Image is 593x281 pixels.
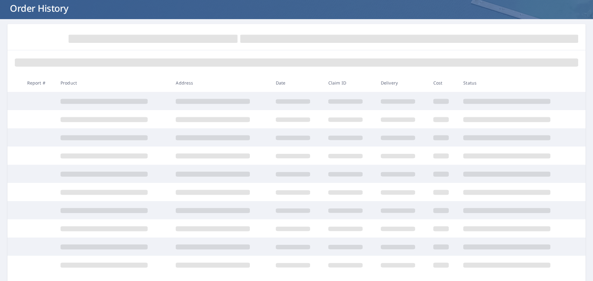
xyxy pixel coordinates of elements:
h1: Order History [7,2,586,14]
th: Claim ID [323,74,376,92]
th: Cost [428,74,459,92]
th: Address [171,74,271,92]
th: Product [56,74,171,92]
th: Status [458,74,574,92]
th: Date [271,74,323,92]
th: Delivery [376,74,428,92]
th: Report # [22,74,56,92]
